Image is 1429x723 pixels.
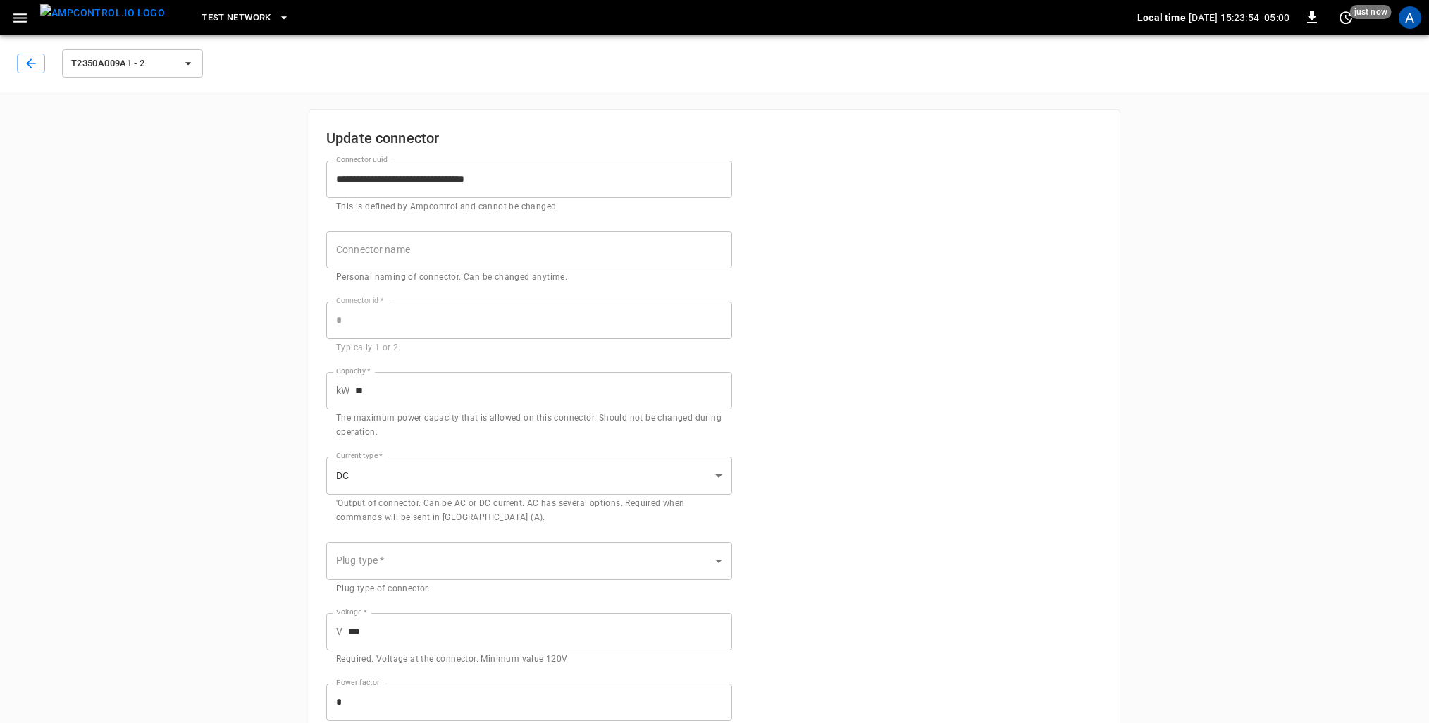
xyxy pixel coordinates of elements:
[71,56,175,72] span: T2350A009A1 - 2
[326,457,732,495] div: DC
[336,341,722,355] p: Typically 1 or 2.
[1137,11,1186,25] p: Local time
[196,4,295,32] button: Test Network
[336,582,722,596] p: Plug type of connector.
[1350,5,1392,19] span: just now
[336,366,371,377] label: Capacity
[336,653,722,667] p: Required. Voltage at the connector. Minimum value 120V
[336,624,342,639] p: V
[336,450,383,462] label: Current type
[336,295,383,307] label: Connector id
[336,271,722,285] p: Personal naming of connector. Can be changed anytime.
[40,4,165,22] img: ampcontrol.io logo
[62,49,203,78] button: T2350A009A1 - 2
[1399,6,1421,29] div: profile-icon
[1189,11,1289,25] p: [DATE] 15:23:54 -05:00
[336,154,388,166] label: Connector uuid
[336,677,380,688] label: Power factor
[336,497,722,525] p: 'Output of connector. Can be AC or DC current. AC has several options. Required when commands wil...
[336,383,349,398] p: kW
[202,10,271,26] span: Test Network
[326,127,1103,149] h6: Update connector
[336,200,722,214] p: This is defined by Ampcontrol and cannot be changed.
[1335,6,1357,29] button: set refresh interval
[336,607,367,618] label: Voltage
[336,412,722,440] p: The maximum power capacity that is allowed on this connector. Should not be changed during operat...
